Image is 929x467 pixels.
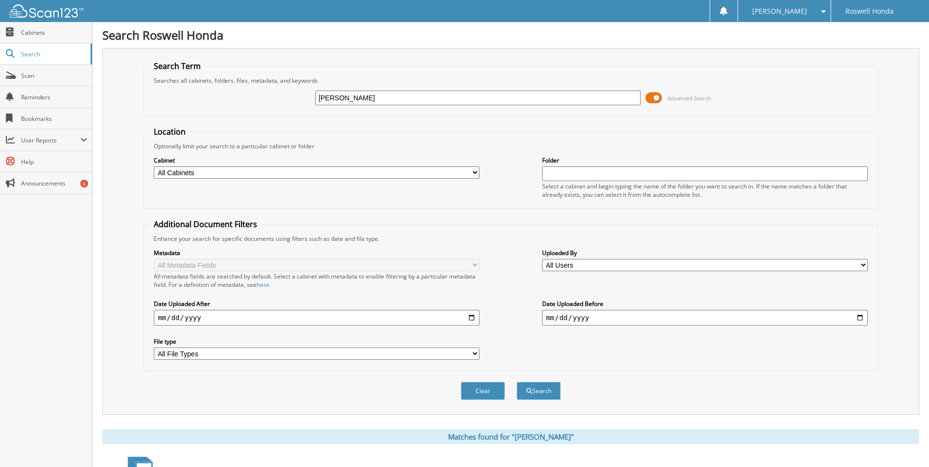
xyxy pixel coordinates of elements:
label: File type [154,337,479,346]
label: Date Uploaded After [154,300,479,308]
img: scan123-logo-white.svg [10,4,83,18]
button: Search [517,382,561,400]
div: All metadata fields are searched by default. Select a cabinet with metadata to enable filtering b... [154,272,479,289]
div: Select a cabinet and begin typing the name of the folder you want to search in. If the name match... [542,182,868,199]
span: Cabinets [21,28,87,37]
div: Searches all cabinets, folders, files, metadata, and keywords [149,76,872,85]
span: Advanced Search [667,94,711,102]
legend: Search Term [149,61,206,71]
span: Bookmarks [21,115,87,123]
label: Uploaded By [542,249,868,257]
span: [PERSON_NAME] [752,8,807,14]
div: Optionally limit your search to a particular cabinet or folder [149,142,872,150]
span: Search [21,50,86,58]
div: 6 [80,180,88,187]
label: Metadata [154,249,479,257]
input: start [154,310,479,326]
span: Roswell Honda [845,8,894,14]
div: Enhance your search for specific documents using filters such as date and file type. [149,234,872,243]
span: Help [21,158,87,166]
h1: Search Roswell Honda [102,27,919,43]
span: Announcements [21,179,87,187]
span: Scan [21,71,87,80]
label: Date Uploaded Before [542,300,868,308]
span: Reminders [21,93,87,101]
label: Cabinet [154,156,479,164]
a: here [257,280,269,289]
button: Clear [461,382,505,400]
input: end [542,310,868,326]
div: Matches found for "[PERSON_NAME]" [102,429,919,444]
span: User Reports [21,136,80,144]
label: Folder [542,156,868,164]
legend: Location [149,126,191,137]
legend: Additional Document Filters [149,219,262,230]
